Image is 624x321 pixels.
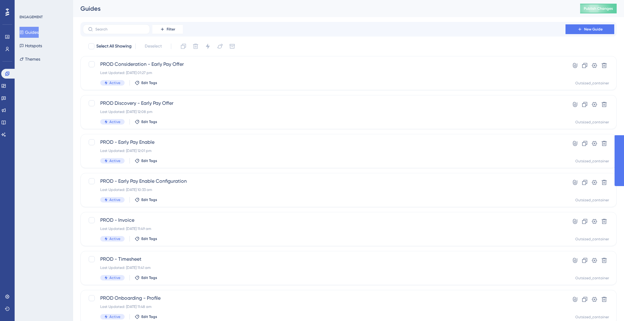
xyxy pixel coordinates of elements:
[135,158,157,163] button: Edit Tags
[584,27,603,32] span: New Guide
[109,314,120,319] span: Active
[135,314,157,319] button: Edit Tags
[565,24,614,34] button: New Guide
[109,197,120,202] span: Active
[109,275,120,280] span: Active
[580,4,617,13] button: Publish Changes
[584,6,613,11] span: Publish Changes
[135,197,157,202] button: Edit Tags
[575,198,609,203] div: Outsized_container
[100,217,548,224] span: PROD - Invoice
[109,119,120,124] span: Active
[100,304,548,309] div: Last Updated: [DATE] 11:48 am
[109,80,120,85] span: Active
[575,315,609,319] div: Outsized_container
[100,61,548,68] span: PROD Consideration - Early Pay Offer
[96,43,132,50] span: Select All Showing
[141,236,157,241] span: Edit Tags
[141,275,157,280] span: Edit Tags
[598,297,617,315] iframe: UserGuiding AI Assistant Launcher
[109,236,120,241] span: Active
[141,119,157,124] span: Edit Tags
[575,237,609,242] div: Outsized_container
[141,80,157,85] span: Edit Tags
[19,54,40,65] button: Themes
[100,178,548,185] span: PROD - Early Pay Enable Configuration
[135,275,157,280] button: Edit Tags
[141,197,157,202] span: Edit Tags
[100,256,548,263] span: PROD - Timesheet
[167,27,175,32] span: Filter
[141,158,157,163] span: Edit Tags
[575,159,609,164] div: Outsized_container
[139,41,167,52] button: Deselect
[80,4,565,13] div: Guides
[100,187,548,192] div: Last Updated: [DATE] 10:33 am
[100,148,548,153] div: Last Updated: [DATE] 12:01 pm
[100,100,548,107] span: PROD Discovery - Early Pay Offer
[100,139,548,146] span: PROD - Early Pay Enable
[100,265,548,270] div: Last Updated: [DATE] 11:41 am
[141,314,157,319] span: Edit Tags
[100,295,548,302] span: PROD Onboarding - Profile
[135,80,157,85] button: Edit Tags
[100,70,548,75] div: Last Updated: [DATE] 01:27 pm
[100,109,548,114] div: Last Updated: [DATE] 12:08 pm
[100,226,548,231] div: Last Updated: [DATE] 11:49 am
[152,24,183,34] button: Filter
[135,119,157,124] button: Edit Tags
[95,27,145,31] input: Search
[575,81,609,86] div: Outsized_container
[145,43,162,50] span: Deselect
[109,158,120,163] span: Active
[19,40,42,51] button: Hotspots
[135,236,157,241] button: Edit Tags
[19,15,43,19] div: ENGAGEMENT
[19,27,39,38] button: Guides
[575,276,609,280] div: Outsized_container
[575,120,609,125] div: Outsized_container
